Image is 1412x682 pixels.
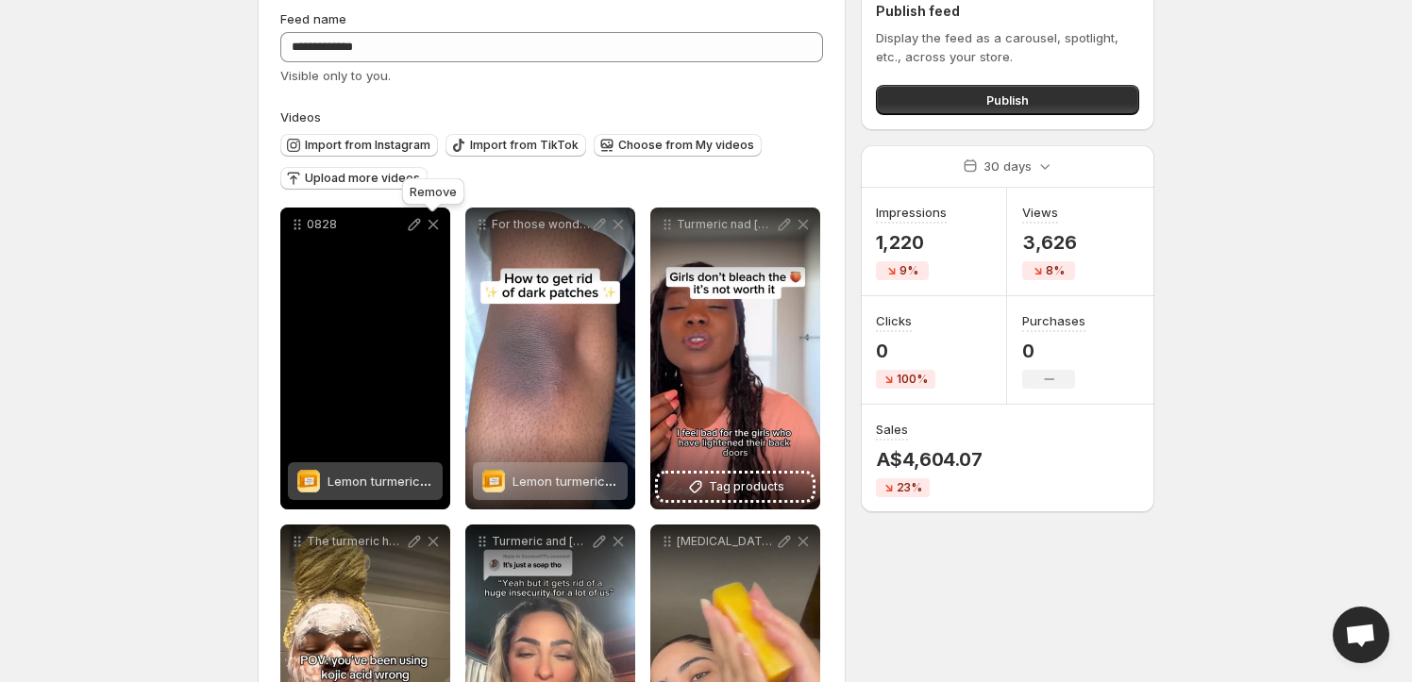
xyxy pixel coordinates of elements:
p: A$4,604.07 [876,448,983,471]
span: Upload more videos [305,171,420,186]
span: Import from TikTok [470,138,579,153]
p: For those wondering this is turmeric soap with [MEDICAL_DATA] [492,217,590,232]
span: Videos [280,109,321,125]
p: Display the feed as a carousel, spotlight, etc., across your store. [876,28,1139,66]
h3: Views [1022,203,1058,222]
span: Visible only to you. [280,68,391,83]
span: 100% [897,372,928,387]
h2: Publish feed [876,2,1139,21]
img: Lemon turmeric & kojic-acid brightening soap [482,470,505,492]
div: 0828Lemon turmeric & kojic-acid brightening soapLemon turmeric & [MEDICAL_DATA] brightening soap [280,208,450,509]
p: 1,220 [876,231,947,254]
p: Turmeric nad [MEDICAL_DATA] thank me later darkspots [MEDICAL_DATA] [677,217,775,232]
span: 23% [897,480,922,495]
p: The turmeric helps with inflammation while [MEDICAL_DATA] [PERSON_NAME] skin tone and reduces mel... [307,534,405,549]
div: Open chat [1333,607,1389,663]
p: 0 [876,340,935,362]
button: Upload more videos [280,167,428,190]
span: 9% [899,263,918,278]
h3: Impressions [876,203,947,222]
h3: Sales [876,420,908,439]
p: 3,626 [1022,231,1076,254]
p: 30 days [983,157,1032,175]
h3: Purchases [1022,311,1085,330]
span: Lemon turmeric & [MEDICAL_DATA] brightening soap [513,474,824,489]
button: Publish [876,85,1139,115]
p: Turmeric and [MEDICAL_DATA] soap is so good for evening out skin tones and reducing inflammation ... [492,534,590,549]
button: Import from Instagram [280,134,438,157]
span: Publish [986,91,1029,109]
button: Import from TikTok [445,134,586,157]
div: For those wondering this is turmeric soap with [MEDICAL_DATA]Lemon turmeric & kojic-acid brighten... [465,208,635,509]
h3: Clicks [876,311,912,330]
span: Tag products [709,477,784,496]
button: Tag products [658,474,813,500]
span: Lemon turmeric & [MEDICAL_DATA] brightening soap [328,474,639,489]
span: Choose from My videos [618,138,754,153]
span: 8% [1046,263,1065,278]
span: Import from Instagram [305,138,430,153]
p: 0828 [307,217,405,232]
span: Feed name [280,11,346,26]
div: Turmeric nad [MEDICAL_DATA] thank me later darkspots [MEDICAL_DATA]Tag products [650,208,820,509]
p: 0 [1022,340,1085,362]
button: Choose from My videos [594,134,762,157]
img: Lemon turmeric & kojic-acid brightening soap [297,470,320,492]
p: [MEDICAL_DATA] Dark spots Body patches You dont need 10 products just one bar that works [677,534,775,549]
